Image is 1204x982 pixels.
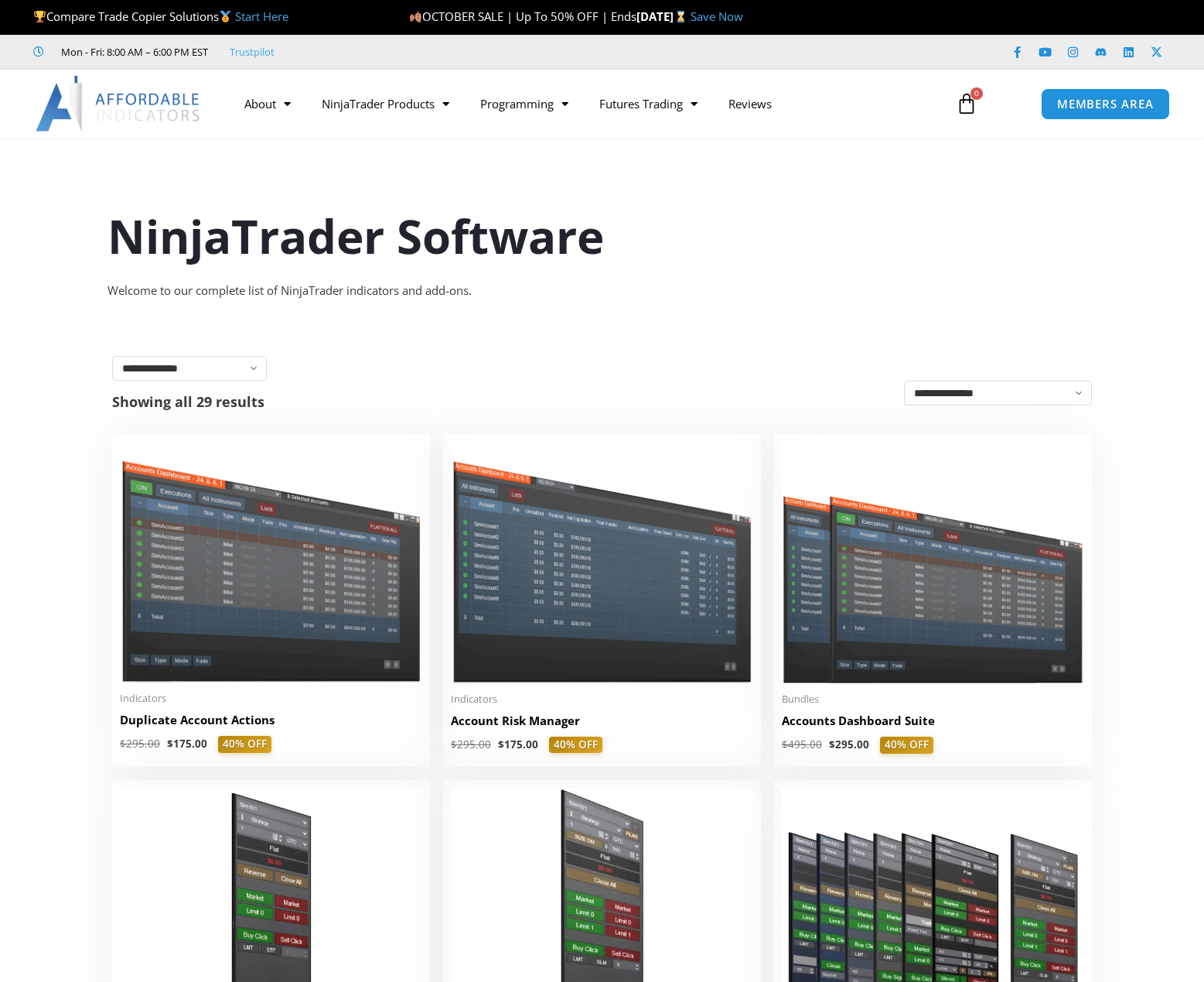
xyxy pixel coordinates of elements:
span: MEMBERS AREA [1057,98,1154,110]
bdi: 175.00 [498,737,538,751]
span: Bundles [782,693,1084,706]
span: Indicators [120,692,422,705]
img: Accounts Dashboard Suite [782,442,1084,683]
a: Programming [465,86,584,121]
span: $ [498,737,504,751]
a: Account Risk Manager [451,713,753,737]
nav: Menu [229,86,940,121]
a: Start Here [235,9,288,24]
h2: Account Risk Manager [451,713,753,729]
span: $ [829,737,835,751]
h1: NinjaTrader Software [107,204,1097,269]
a: Futures Trading [584,86,713,121]
a: NinjaTrader Products [306,86,465,121]
span: 0 [970,87,983,100]
a: Reviews [713,86,787,121]
a: Duplicate Account Actions [120,712,422,736]
a: 0 [933,81,1001,126]
span: $ [782,737,788,751]
img: Duplicate Account Actions [120,442,422,683]
bdi: 295.00 [120,737,160,751]
bdi: 295.00 [451,737,491,751]
img: ⌛ [675,11,687,22]
img: LogoAI | Affordable Indicators – NinjaTrader [36,76,202,132]
span: Mon - Fri: 8:00 AM – 6:00 PM EST [57,43,208,61]
p: Showing all 29 results [112,395,264,409]
h2: Duplicate Account Actions [120,712,422,728]
h2: Accounts Dashboard Suite [782,713,1084,729]
span: $ [120,737,126,751]
bdi: 495.00 [782,737,822,751]
img: 🍂 [410,11,421,22]
span: OCTOBER SALE | Up To 50% OFF | Ends [409,9,636,24]
a: MEMBERS AREA [1041,88,1170,120]
select: Shop order [904,381,1092,405]
a: Save Now [691,9,743,24]
img: 🏆 [34,11,46,22]
bdi: 175.00 [167,737,207,751]
span: 40% OFF [549,737,602,754]
span: 40% OFF [880,737,933,754]
span: $ [167,737,173,751]
span: Indicators [451,693,753,706]
div: Welcome to our complete list of NinjaTrader indicators and add-ons. [107,280,1097,302]
span: $ [451,737,457,751]
span: 40% OFF [218,736,271,753]
span: Compare Trade Copier Solutions [33,9,288,24]
a: Trustpilot [230,43,275,61]
img: Account Risk Manager [451,442,753,683]
img: 🥇 [220,11,231,22]
strong: [DATE] [636,9,690,24]
a: Accounts Dashboard Suite [782,713,1084,737]
a: About [229,86,306,121]
bdi: 295.00 [829,737,869,751]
